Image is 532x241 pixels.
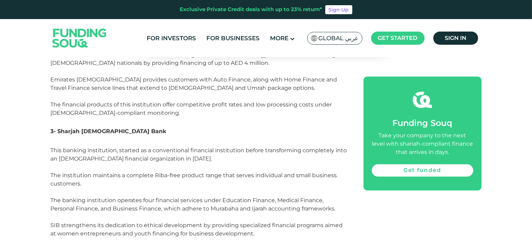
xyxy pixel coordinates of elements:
[372,164,473,177] a: Get funded
[145,33,198,44] a: For Investors
[51,147,347,237] span: This banking institution, started as a conventional financial institution before transforming com...
[180,6,322,14] div: Exclusive Private Credit deals with up to 23% return*
[51,128,166,135] span: 3- Sharjah [DEMOGRAPHIC_DATA] Bank
[413,90,432,109] img: fsicon
[378,35,418,41] span: Get started
[311,35,317,41] img: SA Flag
[325,5,352,14] a: Sign Up
[445,35,466,41] span: Sign in
[270,35,288,42] span: More
[433,32,478,45] a: Sign in
[205,33,261,44] a: For Businesses
[319,34,359,42] span: Global عربي
[372,131,473,156] div: Take your company to the next level with shariah-compliant finance that arrives in days.
[393,118,452,128] span: Funding Souq
[46,20,114,55] img: Logo
[51,26,347,116] span: As an establishment from 2004, it operates as a [DEMOGRAPHIC_DATA]-compliant financial institutio...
